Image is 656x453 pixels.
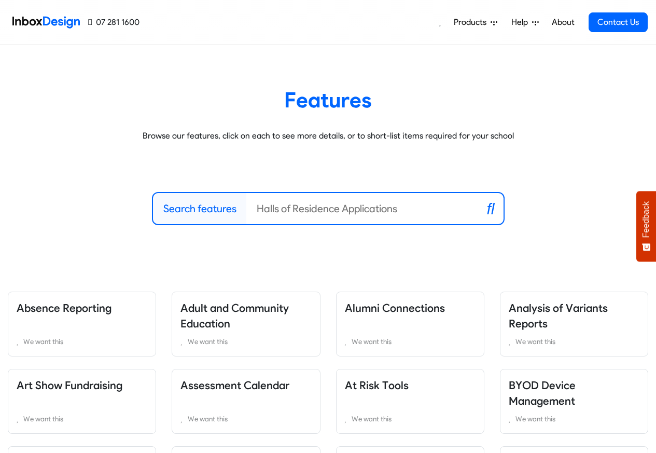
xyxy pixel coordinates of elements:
[180,301,289,330] a: Adult and Community Education
[511,16,532,29] span: Help
[549,12,577,33] a: About
[17,335,147,348] a: We want this
[345,379,409,392] a: At Risk Tools
[492,369,656,434] div: BYOD Device Management
[180,335,311,348] a: We want this
[17,413,147,425] a: We want this
[352,415,392,423] span: We want this
[352,337,392,346] span: We want this
[636,191,656,262] button: Feedback - Show survey
[164,292,328,356] div: Adult and Community Education
[88,16,139,29] a: 07 281 1600
[345,301,445,314] a: Alumni Connections
[17,301,111,314] a: Absence Reporting
[180,379,289,392] a: Assessment Calendar
[641,201,651,238] span: Feedback
[509,413,639,425] a: We want this
[509,379,576,407] a: BYOD Device Management
[589,12,648,32] a: Contact Us
[345,335,476,348] a: We want this
[246,193,479,224] input: Halls of Residence Applications
[17,379,122,392] a: Art Show Fundraising
[515,337,555,346] span: We want this
[16,87,640,113] heading: Features
[164,369,328,434] div: Assessment Calendar
[16,130,640,142] p: Browse our features, click on each to see more details, or to short-list items required for your ...
[188,337,228,346] span: We want this
[450,12,501,33] a: Products
[180,413,311,425] a: We want this
[509,301,608,330] a: Analysis of Variants Reports
[454,16,491,29] span: Products
[515,415,555,423] span: We want this
[328,369,492,434] div: At Risk Tools
[492,292,656,356] div: Analysis of Variants Reports
[163,201,236,216] label: Search features
[23,415,63,423] span: We want this
[23,337,63,346] span: We want this
[188,415,228,423] span: We want this
[345,413,476,425] a: We want this
[507,12,543,33] a: Help
[328,292,492,356] div: Alumni Connections
[509,335,639,348] a: We want this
